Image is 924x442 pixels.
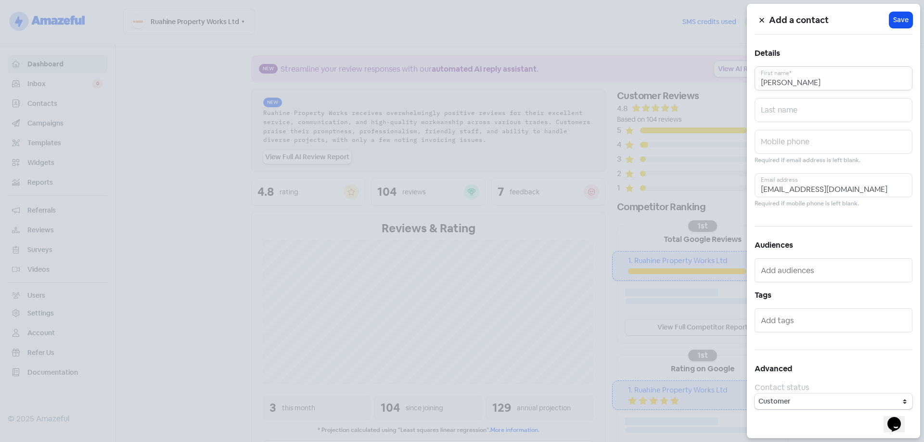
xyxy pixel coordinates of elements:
h5: Audiences [755,238,912,253]
button: Save [889,12,912,28]
input: Add audiences [761,263,908,278]
input: First name [755,66,912,90]
input: Mobile phone [755,130,912,154]
h5: Add a contact [769,13,889,27]
input: Add tags [761,313,908,328]
iframe: chat widget [884,404,914,432]
h5: Advanced [755,362,912,376]
small: Required if email address is left blank. [755,156,860,165]
span: Save [893,15,909,25]
small: Required if mobile phone is left blank. [755,199,859,208]
input: Email address [755,173,912,197]
h5: Tags [755,288,912,303]
div: Contact status [755,382,912,393]
input: Last name [755,98,912,122]
h5: Details [755,46,912,61]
